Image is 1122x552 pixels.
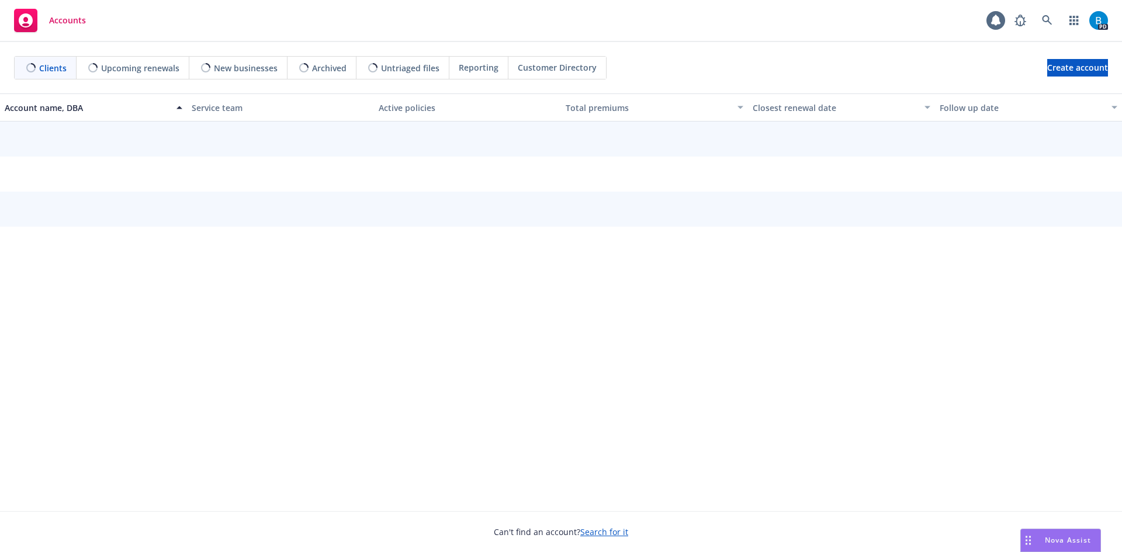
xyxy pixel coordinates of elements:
a: Report a Bug [1009,9,1032,32]
a: Accounts [9,4,91,37]
span: Nova Assist [1045,535,1091,545]
div: Drag to move [1021,529,1036,551]
span: Create account [1047,57,1108,79]
button: Nova Assist [1020,529,1101,552]
a: Search for it [580,526,628,537]
span: Untriaged files [381,62,439,74]
img: photo [1089,11,1108,30]
div: Follow up date [940,102,1104,114]
a: Switch app [1062,9,1086,32]
a: Search [1036,9,1059,32]
span: Reporting [459,61,498,74]
span: Can't find an account? [494,526,628,538]
button: Follow up date [935,93,1122,121]
span: Accounts [49,16,86,25]
button: Active policies [374,93,561,121]
button: Service team [187,93,374,121]
div: Account name, DBA [5,102,169,114]
div: Total premiums [566,102,730,114]
span: Upcoming renewals [101,62,179,74]
div: Active policies [379,102,556,114]
div: Service team [192,102,369,114]
button: Total premiums [561,93,748,121]
button: Closest renewal date [748,93,935,121]
span: Clients [39,62,67,74]
a: Create account [1047,59,1108,77]
span: New businesses [214,62,278,74]
div: Closest renewal date [753,102,917,114]
span: Customer Directory [518,61,597,74]
span: Archived [312,62,347,74]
